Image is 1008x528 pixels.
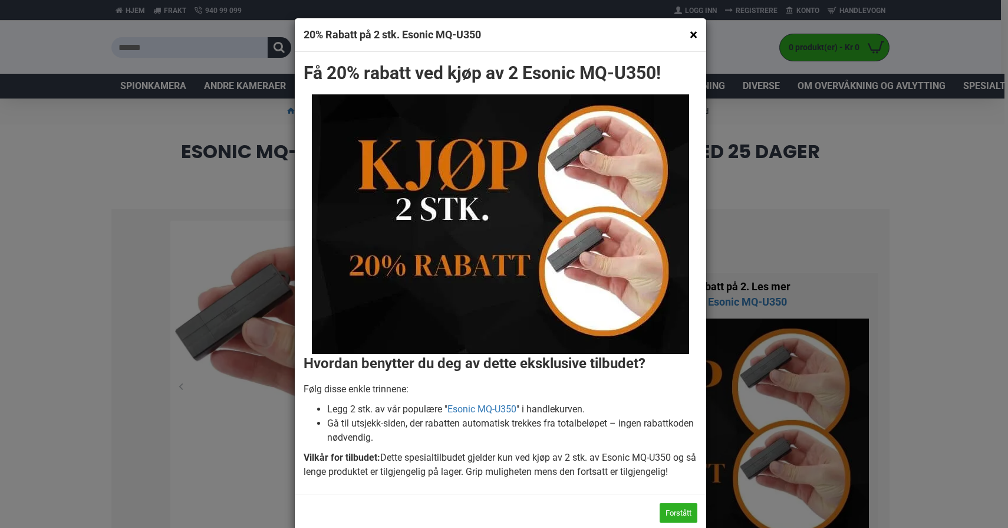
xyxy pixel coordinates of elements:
h2: Få 20% rabatt ved kjøp av 2 Esonic MQ-U350! [304,61,697,86]
li: Gå til utsjekk-siden, der rabatten automatisk trekkes fra totalbeløpet – ingen rabattkoden nødven... [327,417,697,445]
p: Dette spesialtilbudet gjelder kun ved kjøp av 2 stk. av Esonic MQ-U350 og så lenge produktet er t... [304,451,697,479]
img: 20% rabatt ved Kjøp av 2 Esonic MQ-U350 [312,94,689,354]
a: Esonic MQ-U350 [447,402,516,417]
p: Følg disse enkle trinnene: [304,382,697,396]
li: Legg 2 stk. av vår populære " " i handlekurven. [327,402,697,417]
h3: Hvordan benytter du deg av dette eksklusive tilbudet? [304,354,697,374]
h4: 20% Rabatt på 2 stk. Esonic MQ-U350 [304,27,697,42]
strong: Vilkår for tilbudet: [304,452,380,463]
button: Forstått [660,503,697,523]
button: × [690,27,697,42]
